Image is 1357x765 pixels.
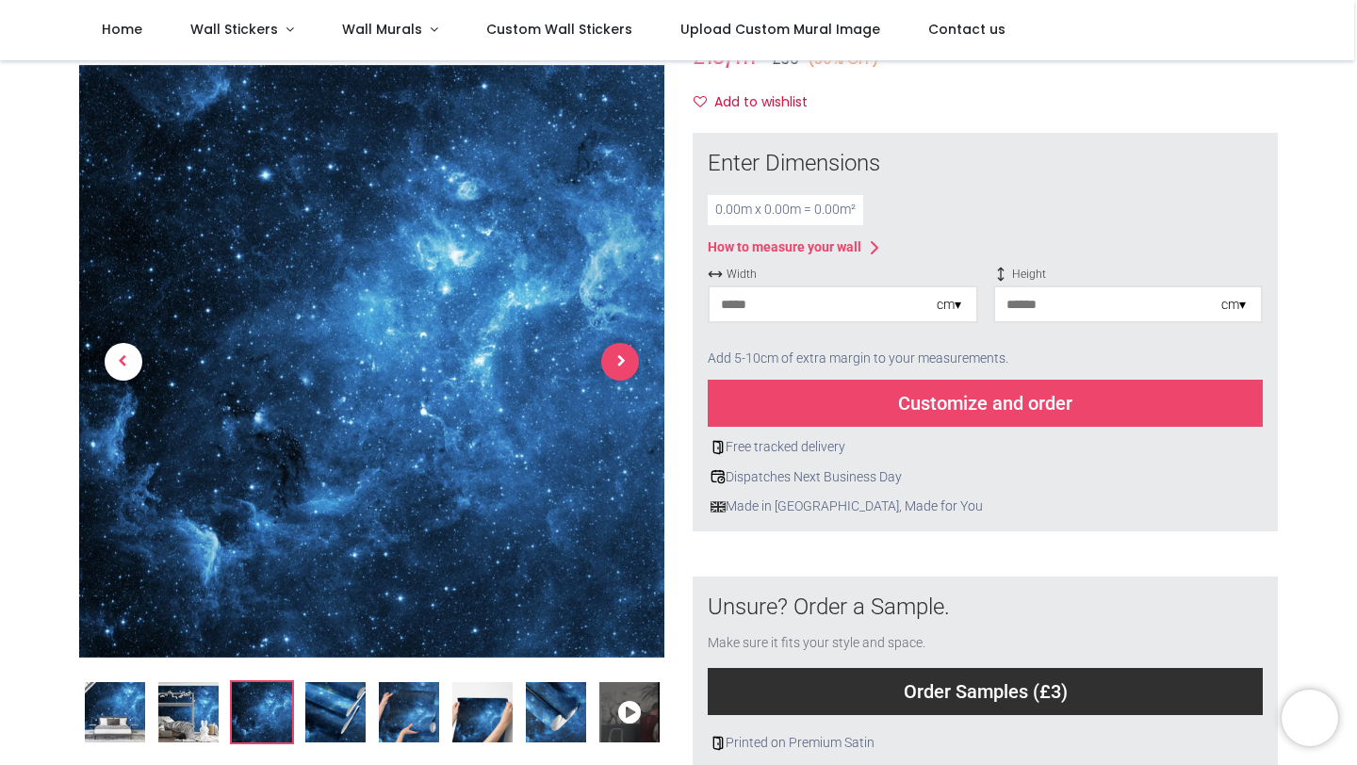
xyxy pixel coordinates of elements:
iframe: Brevo live chat [1282,690,1338,746]
div: Free tracked delivery [708,438,1263,457]
div: Customize and order [708,380,1263,427]
span: Home [102,20,142,39]
img: WS-47592-02 [158,683,219,743]
a: Next [577,155,664,569]
div: Unsure? Order a Sample. [708,592,1263,624]
button: Add to wishlistAdd to wishlist [693,87,824,119]
div: 0.00 m x 0.00 m = 0.00 m² [708,195,863,225]
span: Upload Custom Mural Image [680,20,880,39]
div: Add 5-10cm of extra margin to your measurements. [708,338,1263,380]
img: uk [711,499,726,514]
span: Custom Wall Stickers [486,20,632,39]
div: Order Samples (£3) [708,668,1263,715]
div: Enter Dimensions [708,148,1263,180]
i: Add to wishlist [694,95,707,108]
img: WS-47592-03 [79,65,664,658]
div: Printed on Premium Satin [708,734,1263,753]
div: cm ▾ [937,296,961,315]
div: Dispatches Next Business Day [708,468,1263,487]
div: Made in [GEOGRAPHIC_DATA], Made for You [708,497,1263,516]
div: How to measure your wall [708,238,861,257]
div: Make sure it fits your style and space. [708,634,1263,653]
img: Extra product image [305,683,366,743]
span: Height [993,267,1264,283]
a: Previous [79,155,167,569]
span: Next [601,343,639,381]
img: Extra product image [526,683,586,743]
img: Extra product image [379,683,439,743]
span: Width [708,267,978,283]
span: Previous [105,343,142,381]
img: Blue Galaxy Space NASA Wall Mural Wallpaper [85,683,145,743]
img: Extra product image [452,683,513,743]
span: Contact us [928,20,1005,39]
img: WS-47592-03 [232,683,292,743]
div: cm ▾ [1221,296,1246,315]
span: Wall Murals [342,20,422,39]
span: Wall Stickers [190,20,278,39]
